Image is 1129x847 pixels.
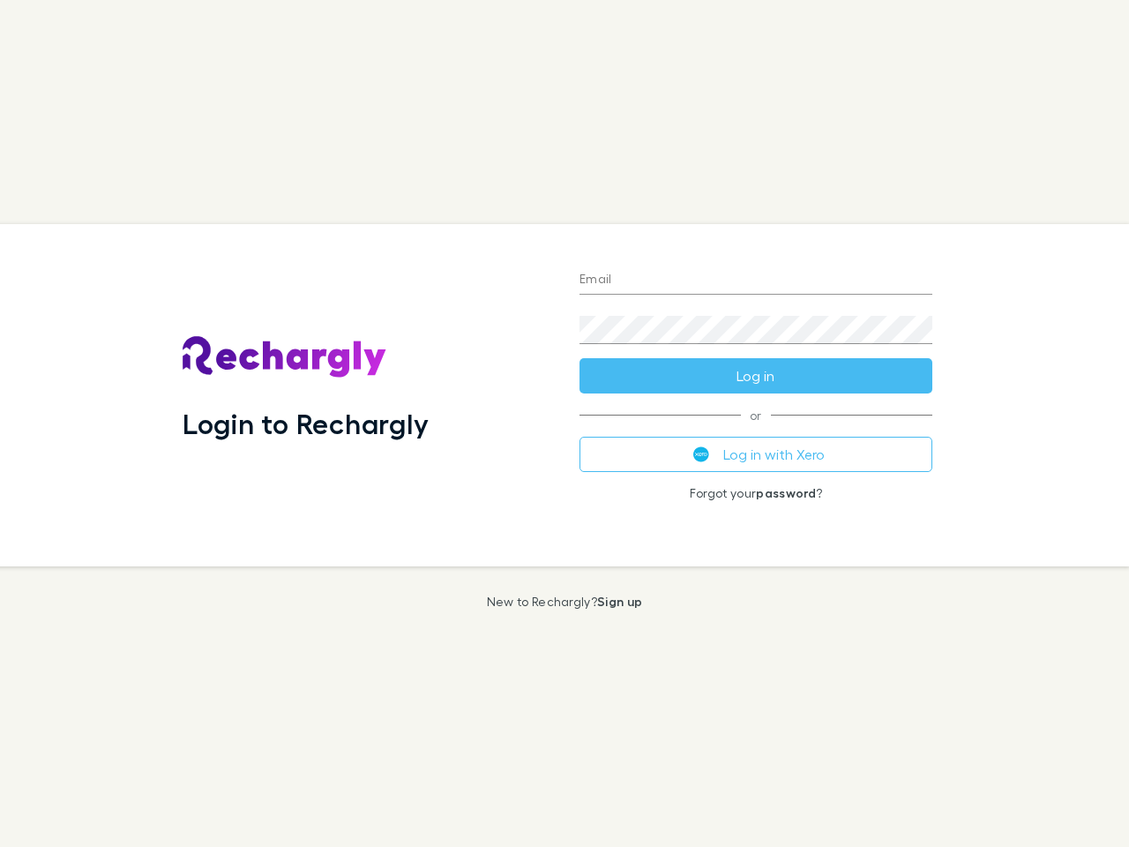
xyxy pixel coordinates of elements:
button: Log in [579,358,932,394]
h1: Login to Rechargly [183,407,429,440]
button: Log in with Xero [579,437,932,472]
a: Sign up [597,594,642,609]
img: Xero's logo [693,446,709,462]
p: New to Rechargly? [487,595,643,609]
a: password [756,485,816,500]
p: Forgot your ? [579,486,932,500]
img: Rechargly's Logo [183,336,387,379]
